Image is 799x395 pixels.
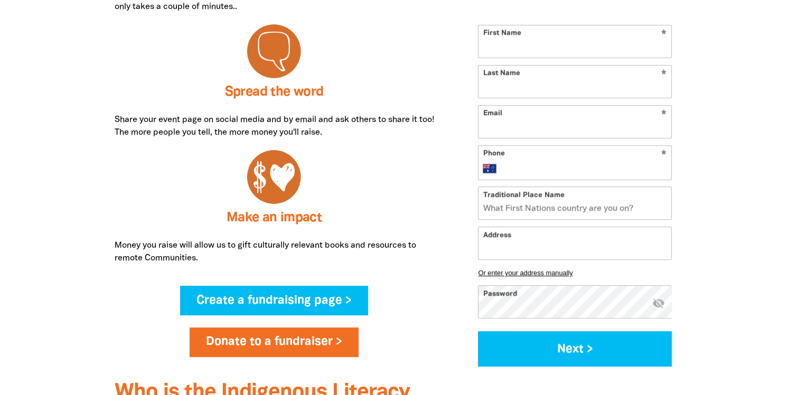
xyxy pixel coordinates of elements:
[652,296,665,311] button: visibility_off
[478,187,671,219] input: What First Nations country are you on?
[227,212,322,224] span: Make an impact
[652,296,665,309] i: Hide password
[661,149,666,159] i: Required
[180,286,368,315] a: Create a fundraising page >
[478,331,672,366] button: Next >
[115,114,434,139] p: Share your event page on social media and by email and ask others to share it too! The more peopl...
[478,269,672,277] button: Or enter your address manually
[225,86,324,98] span: Spread the word
[190,327,359,357] a: Donate to a fundraiser >
[115,239,434,265] p: Money you raise will allow us to gift culturally relevant books and resources to remote Communities.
